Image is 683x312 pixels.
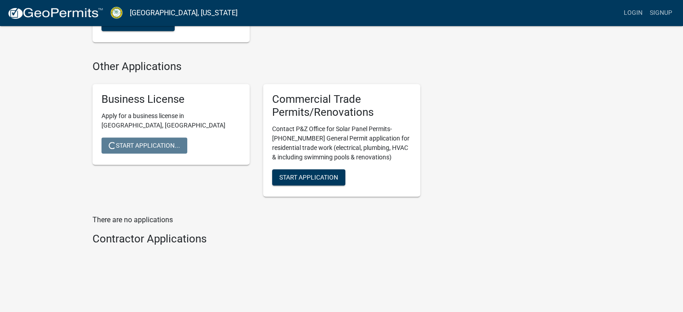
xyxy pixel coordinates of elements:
[93,233,420,249] wm-workflow-list-section: Contractor Applications
[93,60,420,73] h4: Other Applications
[110,7,123,19] img: Crawford County, Georgia
[109,19,167,26] span: Start Application
[646,4,676,22] a: Signup
[101,93,241,106] h5: Business License
[620,4,646,22] a: Login
[272,93,411,119] h5: Commercial Trade Permits/Renovations
[130,5,238,21] a: [GEOGRAPHIC_DATA], [US_STATE]
[101,111,241,130] p: Apply for a business license in [GEOGRAPHIC_DATA], [GEOGRAPHIC_DATA]
[93,215,420,225] p: There are no applications
[93,233,420,246] h4: Contractor Applications
[101,137,187,154] button: Start Application...
[279,173,338,180] span: Start Application
[272,169,345,185] button: Start Application
[93,60,420,203] wm-workflow-list-section: Other Applications
[272,124,411,162] p: Contact P&Z Office for Solar Panel Permits- [PHONE_NUMBER] General Permit application for residen...
[109,141,180,149] span: Start Application...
